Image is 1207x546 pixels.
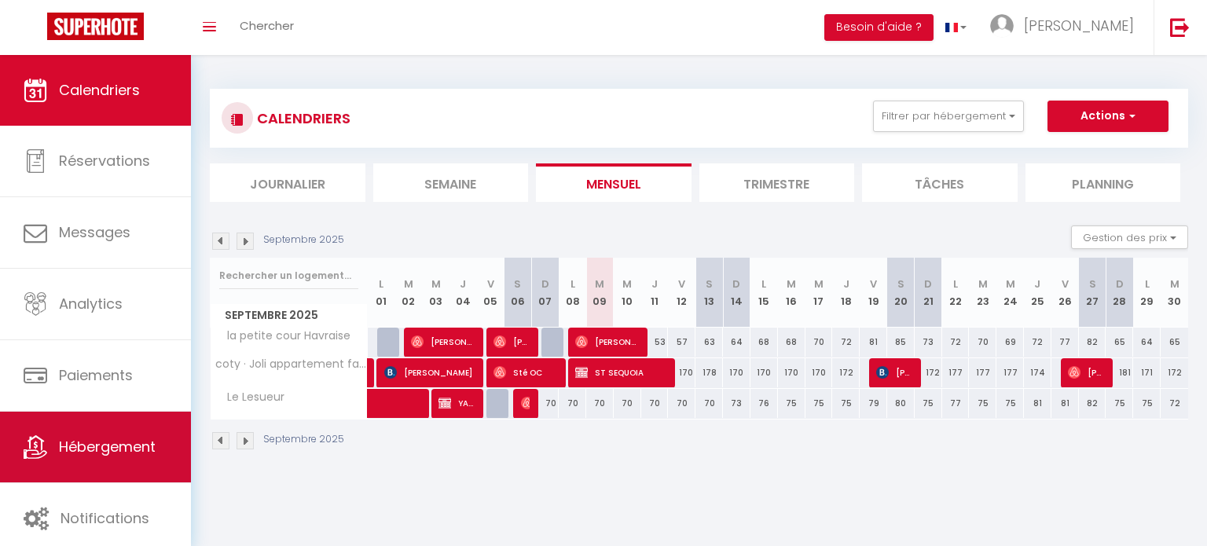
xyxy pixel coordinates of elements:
[422,258,449,328] th: 03
[996,358,1024,387] div: 177
[1079,258,1106,328] th: 27
[213,328,354,345] span: la petite cour Havraise
[1079,328,1106,357] div: 82
[59,294,123,313] span: Analytics
[263,432,344,447] p: Septembre 2025
[487,277,494,291] abbr: V
[942,328,970,357] div: 72
[575,357,667,387] span: ST SEQUOIA
[887,389,915,418] div: 80
[263,233,344,247] p: Septembre 2025
[915,358,942,387] div: 172
[1161,258,1188,328] th: 30
[651,277,658,291] abbr: J
[253,101,350,136] h3: CALENDRIERS
[860,328,887,357] div: 81
[641,389,669,418] div: 70
[411,327,475,357] span: [PERSON_NAME]
[394,258,422,328] th: 02
[996,389,1024,418] div: 75
[449,258,477,328] th: 04
[1106,328,1133,357] div: 65
[915,328,942,357] div: 73
[213,389,288,406] span: Le Lesueur
[990,14,1014,38] img: ...
[778,258,805,328] th: 16
[531,389,559,418] div: 70
[240,17,294,34] span: Chercher
[723,358,750,387] div: 170
[47,13,144,40] img: Super Booking
[924,277,932,291] abbr: D
[379,277,383,291] abbr: L
[1133,358,1161,387] div: 171
[1133,328,1161,357] div: 64
[695,328,723,357] div: 63
[1161,328,1188,357] div: 65
[969,358,996,387] div: 177
[1106,258,1133,328] th: 28
[622,277,632,291] abbr: M
[1089,277,1096,291] abbr: S
[1024,358,1051,387] div: 174
[1024,389,1051,418] div: 81
[870,277,877,291] abbr: V
[761,277,766,291] abbr: L
[641,258,669,328] th: 11
[521,388,530,418] span: [PERSON_NAME]
[750,358,778,387] div: 170
[805,389,833,418] div: 75
[732,277,740,291] abbr: D
[750,389,778,418] div: 76
[805,328,833,357] div: 70
[531,258,559,328] th: 07
[1051,328,1079,357] div: 77
[1116,277,1124,291] abbr: D
[942,258,970,328] th: 22
[915,389,942,418] div: 75
[1051,389,1079,418] div: 81
[614,258,641,328] th: 10
[504,258,532,328] th: 06
[778,328,805,357] div: 68
[1068,357,1105,387] span: [PERSON_NAME]
[706,277,713,291] abbr: S
[570,277,575,291] abbr: L
[1047,101,1168,132] button: Actions
[832,389,860,418] div: 75
[942,358,970,387] div: 177
[1062,277,1069,291] abbr: V
[559,258,586,328] th: 08
[887,328,915,357] div: 85
[832,328,860,357] div: 72
[1133,258,1161,328] th: 29
[862,163,1018,202] li: Tâches
[1106,389,1133,418] div: 75
[873,101,1024,132] button: Filtrer par hébergement
[1106,358,1133,387] div: 181
[493,327,530,357] span: [PERSON_NAME]
[942,389,970,418] div: 77
[59,437,156,456] span: Hébergement
[996,258,1024,328] th: 24
[211,304,367,327] span: Septembre 2025
[210,163,365,202] li: Journalier
[668,358,695,387] div: 170
[668,389,695,418] div: 70
[59,80,140,100] span: Calendriers
[1161,358,1188,387] div: 172
[678,277,685,291] abbr: V
[723,258,750,328] th: 14
[1133,389,1161,418] div: 75
[699,163,855,202] li: Trimestre
[750,328,778,357] div: 68
[778,358,805,387] div: 170
[805,358,833,387] div: 170
[723,389,750,418] div: 73
[969,389,996,418] div: 75
[373,163,529,202] li: Semaine
[695,258,723,328] th: 13
[695,358,723,387] div: 178
[778,389,805,418] div: 75
[595,277,604,291] abbr: M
